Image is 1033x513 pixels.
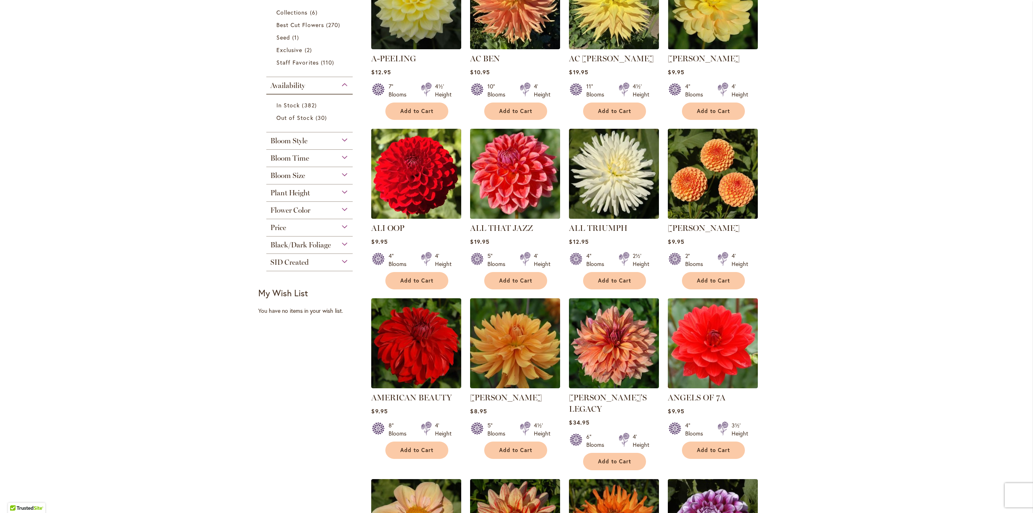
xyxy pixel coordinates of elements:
span: Add to Cart [598,277,631,284]
span: $9.95 [668,407,684,415]
span: 1 [292,33,301,42]
button: Add to Cart [385,272,448,289]
a: AC [PERSON_NAME] [569,54,654,63]
a: Seed [276,33,345,42]
a: ALI OOP [371,213,461,220]
div: 2" Blooms [685,252,708,268]
div: 2½' Height [633,252,649,268]
a: AMBER QUEEN [668,213,758,220]
span: Add to Cart [598,108,631,115]
div: 4' Height [534,252,550,268]
button: Add to Cart [682,442,745,459]
div: 4' Height [435,421,452,438]
img: ANGELS OF 7A [668,298,758,388]
div: 4" Blooms [685,82,708,98]
span: Price [270,223,286,232]
img: ALL THAT JAZZ [468,127,563,221]
span: Staff Favorites [276,59,319,66]
a: [PERSON_NAME] [668,54,740,63]
img: ALL TRIUMPH [569,129,659,219]
a: AMERICAN BEAUTY [371,382,461,390]
div: 8" Blooms [389,421,411,438]
a: AC BEN [470,54,500,63]
div: 4' Height [633,433,649,449]
a: ANDREW CHARLES [470,382,560,390]
span: $9.95 [668,238,684,245]
a: ANGELS OF 7A [668,393,726,402]
a: ANGELS OF 7A [668,382,758,390]
span: $12.95 [371,68,391,76]
a: A-PEELING [371,54,416,63]
span: $9.95 [371,238,387,245]
a: Andy's Legacy [569,382,659,390]
span: $9.95 [668,68,684,76]
div: You have no items in your wish list. [258,307,366,315]
span: 6 [310,8,320,17]
a: Collections [276,8,345,17]
a: ALL TRIUMPH [569,223,627,233]
div: 7" Blooms [389,82,411,98]
span: Availability [270,81,305,90]
span: $34.95 [569,419,589,426]
img: Andy's Legacy [569,298,659,388]
span: $10.95 [470,68,489,76]
iframe: Launch Accessibility Center [6,484,29,507]
a: ALL TRIUMPH [569,213,659,220]
span: 2 [305,46,314,54]
a: AC BEN [470,43,560,51]
img: AMBER QUEEN [668,129,758,219]
span: Out of Stock [276,114,314,121]
button: Add to Cart [484,103,547,120]
a: Exclusive [276,46,345,54]
span: 30 [316,113,329,122]
span: Add to Cart [697,277,730,284]
span: Add to Cart [400,277,433,284]
div: 4' Height [534,82,550,98]
button: Add to Cart [682,272,745,289]
strong: My Wish List [258,287,308,299]
span: SID Created [270,258,309,267]
span: 270 [326,21,342,29]
span: Flower Color [270,206,310,215]
div: 4" Blooms [389,252,411,268]
span: 110 [321,58,336,67]
a: AC Jeri [569,43,659,51]
div: 11" Blooms [586,82,609,98]
div: 5" Blooms [487,421,510,438]
button: Add to Cart [583,453,646,470]
a: Staff Favorites [276,58,345,67]
span: Bloom Style [270,136,307,145]
span: $12.95 [569,238,588,245]
button: Add to Cart [583,103,646,120]
button: Add to Cart [385,442,448,459]
span: Bloom Size [270,171,305,180]
a: Best Cut Flowers [276,21,345,29]
span: $19.95 [569,68,588,76]
div: 10" Blooms [487,82,510,98]
button: Add to Cart [385,103,448,120]
a: In Stock 382 [276,101,345,109]
div: 4' Height [732,82,748,98]
span: $8.95 [470,407,487,415]
a: ALI OOP [371,223,404,233]
button: Add to Cart [484,442,547,459]
div: 4" Blooms [586,252,609,268]
a: ALL THAT JAZZ [470,213,560,220]
div: 3½' Height [732,421,748,438]
span: Exclusive [276,46,302,54]
a: [PERSON_NAME] [668,223,740,233]
div: 4' Height [732,252,748,268]
span: Add to Cart [499,277,532,284]
a: AHOY MATEY [668,43,758,51]
span: Add to Cart [697,447,730,454]
span: $19.95 [470,238,489,245]
a: [PERSON_NAME] [470,393,542,402]
div: 4½' Height [534,421,550,438]
button: Add to Cart [484,272,547,289]
a: AMERICAN BEAUTY [371,393,452,402]
span: Plant Height [270,188,310,197]
div: 4" Blooms [685,421,708,438]
span: In Stock [276,101,300,109]
span: Add to Cart [400,447,433,454]
img: ALI OOP [371,129,461,219]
